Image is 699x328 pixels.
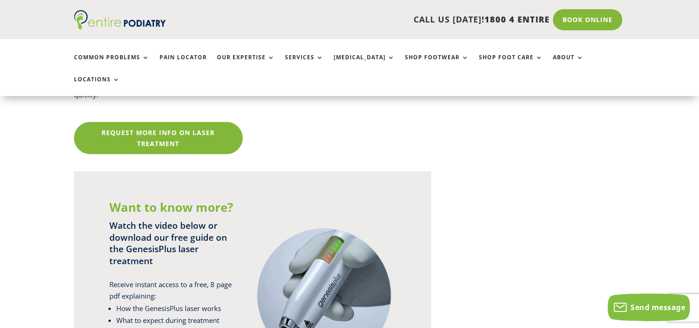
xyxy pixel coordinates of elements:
a: Shop Foot Care [479,54,543,74]
a: [MEDICAL_DATA] [334,54,395,74]
a: Locations [74,76,120,96]
button: Send message [608,294,690,321]
a: Our Expertise [217,54,275,74]
a: Entire Podiatry [74,22,166,31]
li: What to expect during treatment [116,314,239,326]
a: Common Problems [74,54,149,74]
span: Watch the video below or download our free guide on the GenesisPlus laser treatment [109,220,239,267]
p: Receive instant access to a free, 8 page pdf explaining: [109,279,239,302]
a: Request more info on laser treatment [74,122,243,154]
a: About [553,54,584,74]
span: 1800 4 ENTIRE [484,14,550,25]
h2: Want to know more? [109,199,239,220]
li: How the GenesisPlus laser works [116,302,239,314]
img: logo (1) [74,10,166,29]
a: Shop Footwear [405,54,469,74]
a: Book Online [553,9,622,30]
span: Send message [631,302,685,312]
a: Services [285,54,324,74]
p: CALL US [DATE]! [201,14,550,26]
a: Pain Locator [159,54,207,74]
